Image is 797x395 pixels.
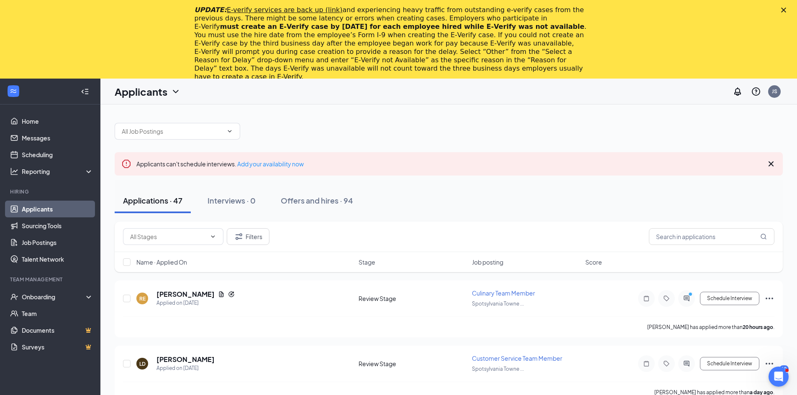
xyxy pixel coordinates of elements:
div: Hiring [10,188,92,195]
a: SurveysCrown [22,339,93,355]
div: and experiencing heavy traffic from outstanding e-verify cases from the previous days. There migh... [195,6,589,81]
a: Add your availability now [237,160,304,168]
div: Review Stage [359,294,467,303]
div: Close [781,8,789,13]
span: Score [585,258,602,266]
input: All Job Postings [122,127,223,136]
svg: Document [218,291,225,298]
div: LD [139,360,146,367]
svg: ActiveChat [682,295,692,302]
span: Spotsylvania Towne ... [472,301,524,307]
svg: UserCheck [10,293,18,301]
svg: PrimaryDot [687,292,697,298]
a: Job Postings [22,234,93,251]
a: Messages [22,130,93,146]
svg: ChevronDown [171,87,181,97]
div: Applied on [DATE] [156,299,235,307]
a: Sourcing Tools [22,217,93,234]
svg: Tag [661,295,671,302]
div: Offers and hires · 94 [281,195,353,206]
div: Applications · 47 [123,195,182,206]
a: Talent Network [22,251,93,268]
iframe: Intercom live chat [769,367,789,387]
svg: ActiveChat [682,360,692,367]
span: Spotsylvania Towne ... [472,366,524,372]
svg: Note [641,360,651,367]
h1: Applicants [115,84,167,99]
a: DocumentsCrown [22,322,93,339]
button: Schedule Interview [700,357,759,370]
input: Search in applications [649,228,774,245]
svg: Ellipses [764,293,774,303]
svg: Note [641,295,651,302]
svg: WorkstreamLogo [9,87,18,95]
span: Applicants can't schedule interviews. [136,160,304,168]
svg: Error [121,159,131,169]
b: 20 hours ago [743,324,773,330]
div: Review Stage [359,359,467,368]
svg: ChevronDown [210,233,216,240]
span: Culinary Team Member [472,289,535,297]
svg: Filter [234,232,244,242]
div: RE [139,295,146,302]
div: Team Management [10,276,92,283]
a: Home [22,113,93,130]
span: Job posting [472,258,503,266]
input: All Stages [130,232,206,241]
a: E-verify services are back up (link) [227,6,343,14]
div: Onboarding [22,293,86,301]
p: [PERSON_NAME] has applied more than . [647,324,774,331]
svg: Analysis [10,167,18,176]
svg: Notifications [733,87,743,97]
i: UPDATE: [195,6,343,14]
svg: Collapse [81,87,89,96]
h5: [PERSON_NAME] [156,290,215,299]
h5: [PERSON_NAME] [156,355,215,364]
button: Schedule Interview [700,292,759,305]
div: Interviews · 0 [208,195,256,206]
svg: MagnifyingGlass [760,233,767,240]
svg: Ellipses [764,359,774,369]
svg: QuestionInfo [751,87,761,97]
b: must create an E‑Verify case by [DATE] for each employee hired while E‑Verify was not available [220,23,584,31]
svg: ChevronDown [226,128,233,135]
a: Applicants [22,201,93,217]
a: Scheduling [22,146,93,163]
div: 10 [779,365,789,372]
a: Team [22,305,93,322]
svg: Tag [661,360,671,367]
span: Stage [359,258,375,266]
div: Applied on [DATE] [156,364,215,372]
svg: Cross [766,159,776,169]
span: Customer Service Team Member [472,354,562,362]
span: Name · Applied On [136,258,187,266]
button: Filter Filters [227,228,269,245]
svg: Reapply [228,291,235,298]
div: Reporting [22,167,94,176]
div: JS [772,88,777,95]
